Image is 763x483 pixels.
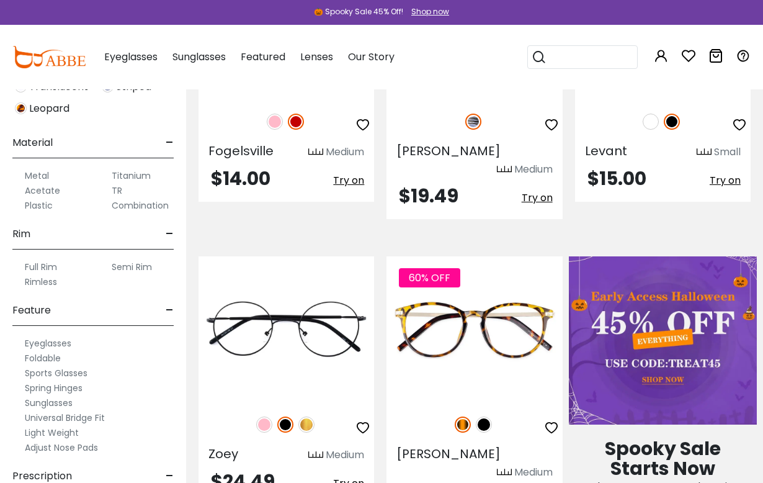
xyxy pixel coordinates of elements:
label: Sunglasses [25,395,73,410]
span: Leopard [29,101,69,116]
span: Featured [241,50,285,64]
span: - [166,296,174,325]
div: Medium [514,465,553,480]
img: abbeglasses.com [12,46,86,68]
img: Red [288,114,304,130]
span: Zoey [208,445,238,463]
span: Try on [710,173,741,187]
span: [PERSON_NAME] [396,142,501,160]
label: Plastic [25,198,53,213]
span: Lenses [300,50,333,64]
span: Sunglasses [172,50,226,64]
img: size ruler [697,148,712,157]
label: Foldable [25,351,61,366]
div: Medium [326,448,364,463]
span: Try on [522,191,553,205]
span: Material [12,128,53,158]
img: Tortoise [455,417,471,433]
img: size ruler [497,468,512,477]
img: size ruler [308,451,323,460]
span: Fogelsville [208,142,274,160]
span: Spooky Sale Starts Now [605,435,721,482]
span: Feature [12,296,51,325]
label: Universal Bridge Fit [25,410,105,425]
label: Semi Rim [112,260,152,274]
span: - [166,219,174,249]
label: Light Weight [25,425,79,440]
div: Shop now [411,6,449,17]
label: Metal [25,168,49,183]
img: Early Access Halloween [569,256,757,425]
button: Try on [522,187,553,209]
img: size ruler [497,165,512,174]
label: Acetate [25,183,60,198]
label: Titanium [112,168,151,183]
span: $14.00 [211,165,270,192]
img: Black [664,114,680,130]
img: Black Zoey - Metal ,Adjust Nose Pads [199,256,374,403]
label: Adjust Nose Pads [25,440,98,455]
label: Combination [112,198,169,213]
button: Try on [710,169,741,192]
span: Levant [585,142,627,160]
span: $19.49 [399,183,458,209]
img: Pink [256,417,272,433]
div: Medium [514,162,553,177]
img: size ruler [308,148,323,157]
button: Try on [333,169,364,192]
span: Our Story [348,50,395,64]
span: Try on [333,173,364,187]
div: 🎃 Spooky Sale 45% Off! [314,6,403,17]
label: Spring Hinges [25,381,83,395]
img: Gold [298,417,315,433]
div: Medium [326,145,364,160]
label: TR [112,183,122,198]
label: Sports Glasses [25,366,87,381]
img: Black [476,417,492,433]
span: Rim [12,219,30,249]
label: Full Rim [25,260,57,274]
a: Shop now [405,6,449,17]
div: Small [714,145,741,160]
span: $15.00 [587,165,646,192]
img: Tortoise Callie - Combination ,Universal Bridge Fit [386,256,562,403]
img: Leopard [15,102,27,114]
img: White [643,114,659,130]
img: Pink [267,114,283,130]
label: Rimless [25,274,57,289]
span: - [166,128,174,158]
span: [PERSON_NAME] [396,445,501,463]
img: Striped [465,114,481,130]
span: 60% OFF [399,268,460,287]
span: Eyeglasses [104,50,158,64]
img: Black [277,417,293,433]
label: Eyeglasses [25,336,71,351]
